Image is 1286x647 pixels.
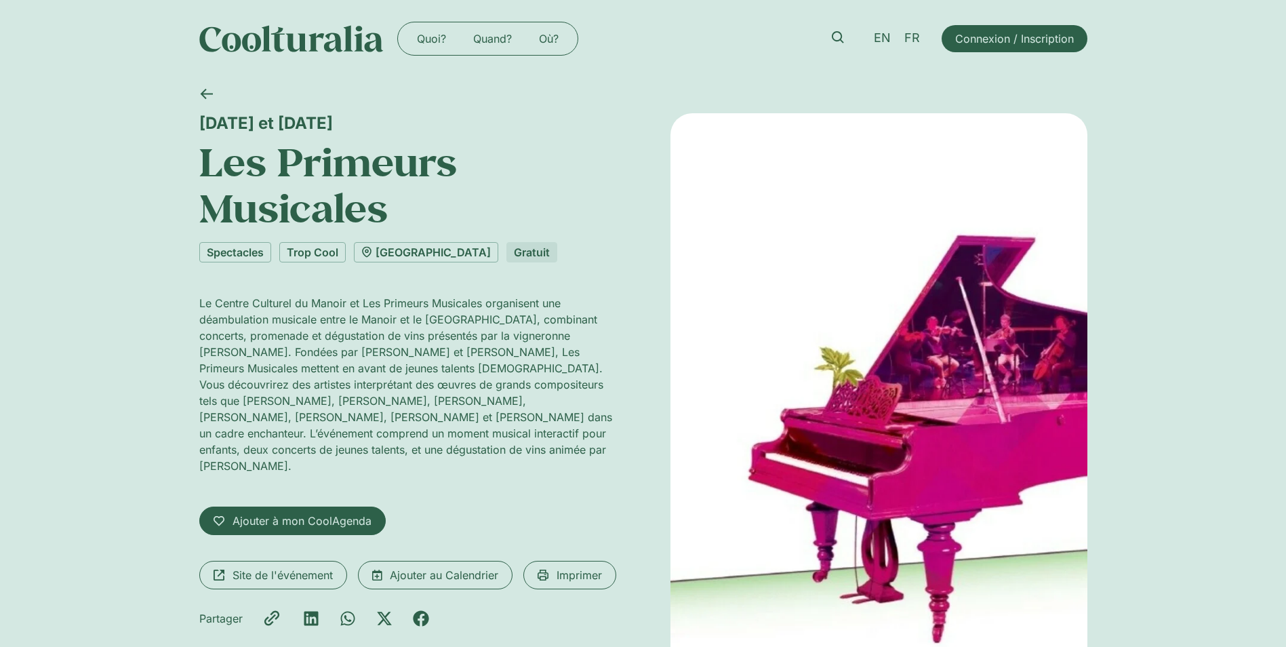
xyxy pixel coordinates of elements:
div: [DATE] et [DATE] [199,113,616,133]
a: Quoi? [403,28,460,50]
span: Site de l'événement [233,567,333,583]
span: FR [904,31,920,45]
a: [GEOGRAPHIC_DATA] [354,242,498,262]
div: Partager sur facebook [413,610,429,627]
div: Partager [199,610,243,627]
a: Site de l'événement [199,561,347,589]
a: Où? [525,28,572,50]
a: EN [867,28,898,48]
a: Trop Cool [279,242,346,262]
a: Ajouter au Calendrier [358,561,513,589]
div: Partager sur x-twitter [376,610,393,627]
a: Imprimer [523,561,616,589]
div: Partager sur whatsapp [340,610,356,627]
span: Ajouter à mon CoolAgenda [233,513,371,529]
nav: Menu [403,28,572,50]
h1: Les Primeurs Musicales [199,138,616,231]
span: Connexion / Inscription [955,31,1074,47]
a: Quand? [460,28,525,50]
p: Le Centre Culturel du Manoir et Les Primeurs Musicales organisent une déambulation musicale entre... [199,295,616,474]
span: EN [874,31,891,45]
span: Ajouter au Calendrier [390,567,498,583]
a: Spectacles [199,242,271,262]
div: Partager sur linkedin [303,610,319,627]
span: Imprimer [557,567,602,583]
a: Connexion / Inscription [942,25,1087,52]
a: Ajouter à mon CoolAgenda [199,507,386,535]
div: Gratuit [506,242,557,262]
a: FR [898,28,927,48]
